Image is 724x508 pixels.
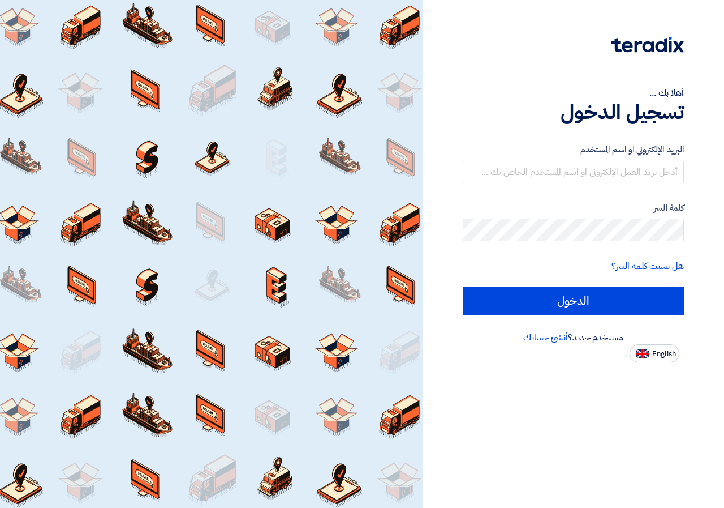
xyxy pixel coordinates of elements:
[630,344,679,362] button: English
[463,161,684,183] input: أدخل بريد العمل الإلكتروني او اسم المستخدم الخاص بك ...
[636,349,649,358] img: en-US.png
[611,259,684,273] a: هل نسيت كلمة السر؟
[611,37,684,53] img: Teradix logo
[463,100,684,125] h1: تسجيل الدخول
[463,287,684,315] input: الدخول
[463,143,684,156] label: البريد الإلكتروني او اسم المستخدم
[523,331,568,344] a: أنشئ حسابك
[463,202,684,215] label: كلمة السر
[463,331,684,344] div: مستخدم جديد؟
[463,86,684,100] div: أهلا بك ...
[652,350,676,358] span: English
